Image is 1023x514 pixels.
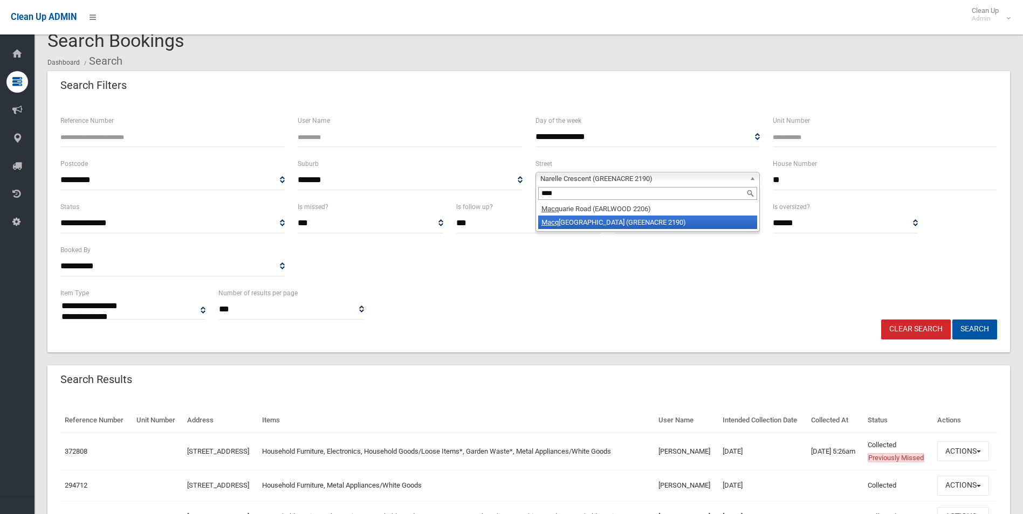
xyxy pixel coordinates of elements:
li: Search [81,51,122,71]
td: [PERSON_NAME] [654,470,718,501]
span: Search Bookings [47,30,184,51]
small: Admin [972,15,999,23]
span: Previously Missed [868,453,924,462]
td: Collected [863,433,933,470]
label: House Number [773,158,817,170]
th: Status [863,408,933,433]
header: Search Filters [47,75,140,96]
th: Address [183,408,258,433]
a: Dashboard [47,59,80,66]
td: [DATE] [718,470,807,501]
a: Clear Search [881,319,951,339]
header: Search Results [47,369,145,390]
label: User Name [298,115,330,127]
li: [GEOGRAPHIC_DATA] (GREENACRE 2190) [538,216,757,229]
th: Intended Collection Date [718,408,807,433]
th: Actions [933,408,997,433]
label: Suburb [298,158,319,170]
td: [DATE] [718,433,807,470]
em: Macq [541,218,559,226]
th: User Name [654,408,718,433]
label: Booked By [60,244,91,256]
label: Reference Number [60,115,114,127]
label: Status [60,201,79,213]
th: Reference Number [60,408,132,433]
label: Is oversized? [773,201,810,213]
label: Is missed? [298,201,328,213]
span: Clean Up [966,6,1010,23]
button: Actions [937,476,989,496]
label: Street [535,158,552,170]
button: Search [952,319,997,339]
a: [STREET_ADDRESS] [187,481,249,489]
label: Is follow up? [456,201,493,213]
li: uarie Road (EARLWOOD 2206) [538,202,757,216]
button: Actions [937,441,989,461]
td: Collected [863,470,933,501]
label: Item Type [60,287,89,299]
span: Clean Up ADMIN [11,12,77,22]
a: [STREET_ADDRESS] [187,447,249,455]
td: [DATE] 5:26am [807,433,863,470]
th: Collected At [807,408,863,433]
label: Number of results per page [218,287,298,299]
td: Household Furniture, Metal Appliances/White Goods [258,470,654,501]
em: Macq [541,205,559,213]
span: Narelle Crescent (GREENACRE 2190) [540,172,745,185]
td: [PERSON_NAME] [654,433,718,470]
a: 372808 [65,447,87,455]
a: 294712 [65,481,87,489]
label: Postcode [60,158,88,170]
td: Household Furniture, Electronics, Household Goods/Loose Items*, Garden Waste*, Metal Appliances/W... [258,433,654,470]
label: Day of the week [535,115,581,127]
label: Unit Number [773,115,810,127]
th: Unit Number [132,408,183,433]
th: Items [258,408,654,433]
